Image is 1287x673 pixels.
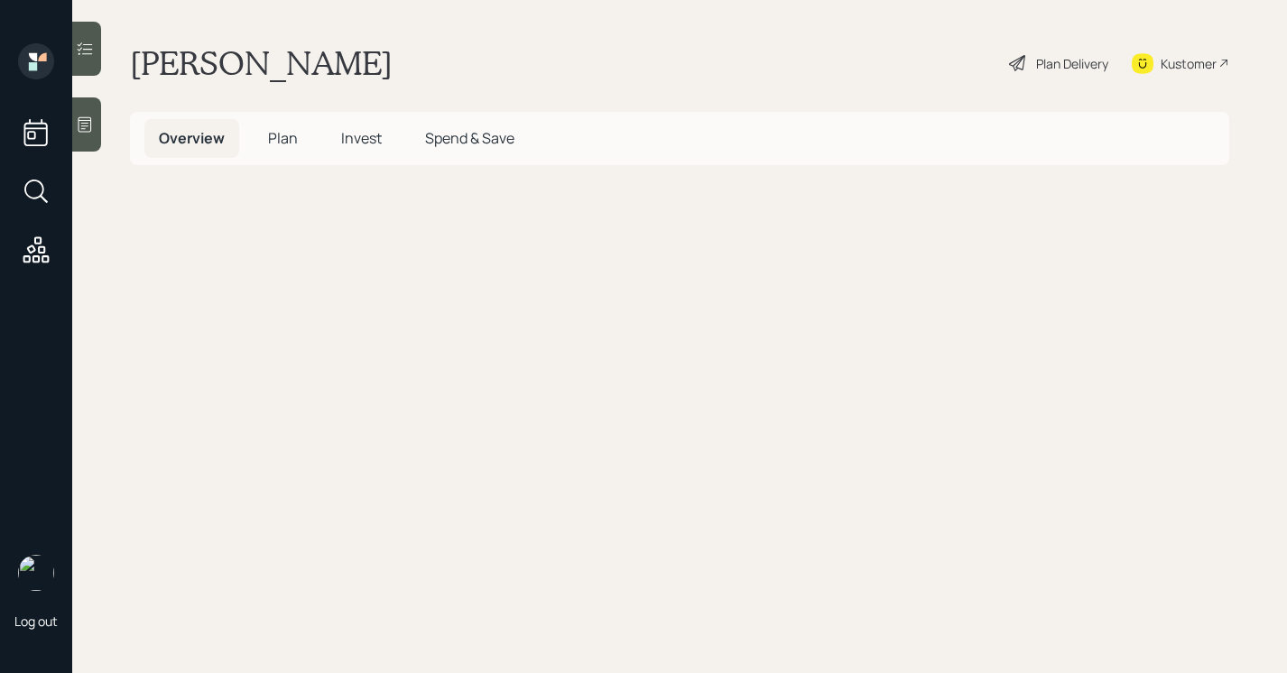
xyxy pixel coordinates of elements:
[130,43,393,83] h1: [PERSON_NAME]
[341,128,382,148] span: Invest
[425,128,514,148] span: Spend & Save
[14,613,58,630] div: Log out
[1036,54,1108,73] div: Plan Delivery
[1161,54,1217,73] div: Kustomer
[268,128,298,148] span: Plan
[18,555,54,591] img: retirable_logo.png
[159,128,225,148] span: Overview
